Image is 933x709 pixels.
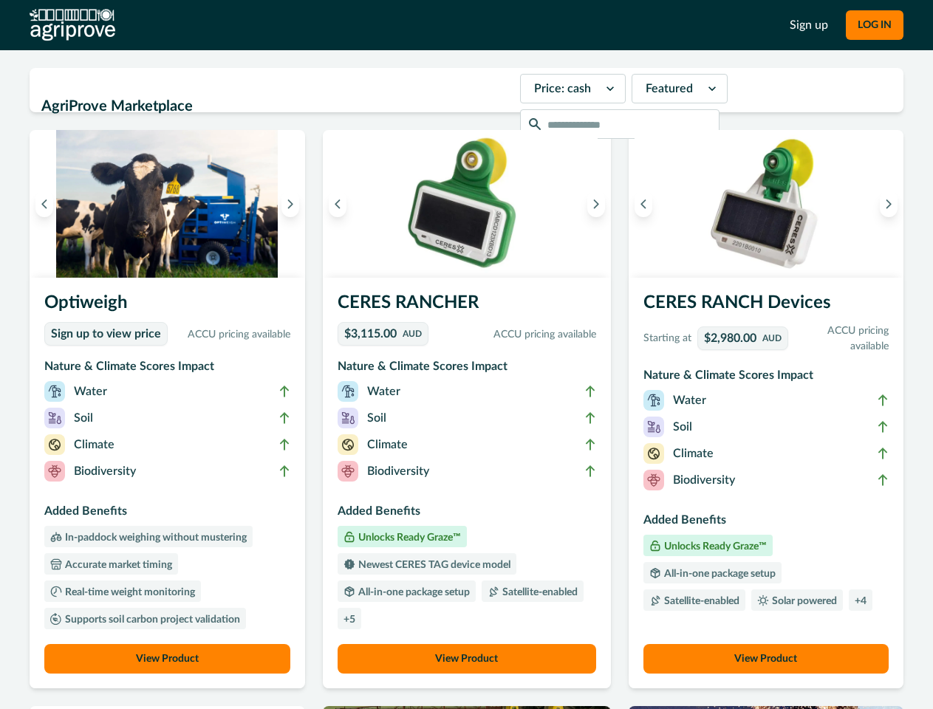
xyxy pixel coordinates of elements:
p: Unlocks Ready Graze™ [661,541,767,552]
p: Satellite-enabled [661,596,739,606]
p: Starting at [643,331,691,346]
h3: Optiweigh [44,290,290,322]
p: Water [74,383,107,400]
p: Supports soil carbon project validation [62,614,240,625]
p: $3,115.00 [344,328,397,340]
p: AUD [403,329,422,338]
p: ACCU pricing available [434,327,596,343]
p: $2,980.00 [704,332,756,344]
p: In-paddock weighing without mustering [62,532,247,543]
p: Water [367,383,400,400]
p: Climate [367,436,408,453]
button: View Product [338,644,596,674]
button: LOG IN [846,10,903,40]
h3: CERES RANCH Devices [643,290,889,322]
p: Satellite-enabled [499,587,578,597]
p: All-in-one package setup [661,569,776,579]
p: Climate [673,445,714,462]
p: Soil [74,409,93,427]
p: Biodiversity [367,462,429,480]
p: Accurate market timing [62,560,172,570]
p: Sign up to view price [51,327,161,341]
img: A single CERES RANCHER device [323,130,611,278]
p: Soil [367,409,386,427]
h3: Nature & Climate Scores Impact [44,357,290,381]
button: View Product [643,644,889,674]
button: Previous image [35,191,53,217]
a: Sign up [790,16,828,34]
p: + 5 [344,614,355,625]
h2: AgriProve Marketplace [41,92,511,120]
img: AgriProve logo [30,9,115,41]
button: Previous image [635,191,652,217]
button: Previous image [329,191,346,217]
p: ACCU pricing available [174,327,290,343]
p: AUD [762,334,782,343]
p: Climate [74,436,115,453]
p: Soil [673,418,692,436]
p: ACCU pricing available [794,323,889,354]
p: Real-time weight monitoring [62,587,195,597]
a: Sign up to view price [44,322,168,346]
p: Newest CERES TAG device model [355,560,510,570]
p: Water [673,391,706,409]
h3: Added Benefits [44,502,290,526]
h3: CERES RANCHER [338,290,596,322]
p: Unlocks Ready Graze™ [355,532,461,543]
button: Next image [281,191,299,217]
button: Next image [880,191,898,217]
button: Next image [587,191,605,217]
img: A screenshot of the Ready Graze application showing a 3D map of animal positions [30,130,305,278]
img: A single CERES RANCH device [629,130,904,278]
h3: Nature & Climate Scores Impact [643,366,889,390]
h3: Added Benefits [338,502,596,526]
h3: Nature & Climate Scores Impact [338,357,596,381]
p: All-in-one package setup [355,587,470,597]
button: View Product [44,644,290,674]
p: + 4 [855,596,867,606]
p: Solar powered [769,596,837,606]
p: Biodiversity [74,462,136,480]
p: Biodiversity [673,471,735,489]
h3: Added Benefits [643,511,889,535]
